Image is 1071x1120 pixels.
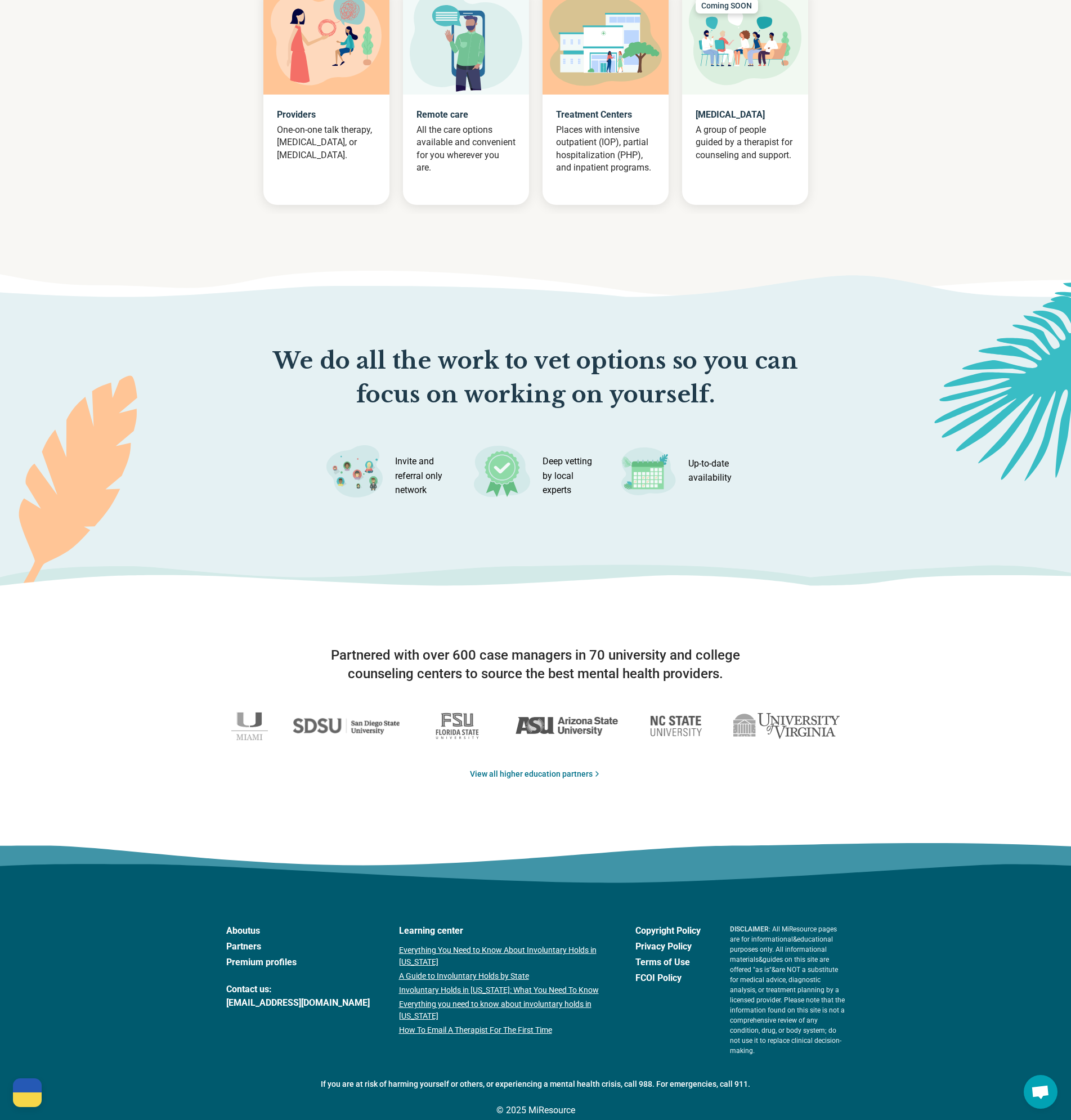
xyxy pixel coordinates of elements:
a: Premium profiles [226,956,370,969]
p: © 2025 MiResource [226,1104,845,1117]
img: University of Virginia [733,713,840,739]
a: Privacy Policy [635,940,701,953]
p: Providers [277,108,376,122]
span: Contact us: [226,983,370,996]
a: How To Email A Therapist For The First Time [399,1024,606,1036]
div: Open chat [1024,1075,1057,1109]
p: A group of people guided by a therapist for counseling and support. [696,124,795,162]
img: San Diego State University [293,714,400,739]
a: Learning center [399,924,606,938]
p: Invite and referral only network [395,454,451,498]
p: All the care options available and convenient for you wherever you are. [416,124,516,174]
a: Copyright Policy [635,924,701,938]
p: Places with intensive outpatient (IOP), partial hospitalization (PHP), and inpatient programs. [556,124,655,174]
a: Involuntary Holds in [US_STATE]: What You Need To Know [399,984,606,996]
a: Terms of Use [635,956,701,969]
p: Up-to-date availability [688,456,745,495]
img: North Carolina State University [643,710,709,742]
p: Remote care [416,108,516,122]
p: [MEDICAL_DATA] [696,108,795,122]
a: A Guide to Involuntary Holds by State [399,970,606,982]
p: Deep vetting by local experts [543,454,599,498]
p: : All MiResource pages are for informational & educational purposes only. All informational mater... [730,924,845,1056]
a: FCOI Policy [635,971,701,985]
p: Partnered with over 600 case managers in 70 university and college counseling centers to source t... [311,646,761,684]
p: One-on-one talk therapy, [MEDICAL_DATA], or [MEDICAL_DATA]. [277,124,376,162]
a: [EMAIL_ADDRESS][DOMAIN_NAME] [226,996,370,1010]
a: View all higher education partners [470,768,602,780]
p: If you are at risk of harming yourself or others, or experiencing a mental health crisis, call 98... [226,1078,845,1090]
img: Arizona State University [515,716,619,736]
p: Treatment Centers [556,108,655,122]
span: DISCLAIMER [730,925,769,933]
img: University of Miami [231,712,268,740]
a: Everything you need to know about involuntary holds in [US_STATE] [399,998,606,1022]
a: Aboutus [226,924,370,938]
a: Everything You Need to Know About Involuntary Holds in [US_STATE] [399,944,606,968]
a: Partners [226,940,370,953]
img: Florida State University [424,706,490,746]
